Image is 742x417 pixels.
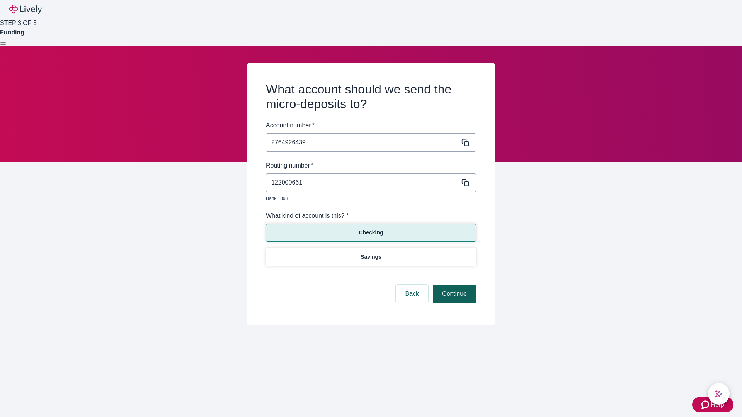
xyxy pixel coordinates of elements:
[715,390,723,398] svg: Lively AI Assistant
[461,139,469,146] svg: Copy to clipboard
[460,137,471,148] button: Copy message content to clipboard
[266,211,349,220] label: What kind of account is this? *
[361,253,381,261] p: Savings
[461,179,469,186] svg: Copy to clipboard
[266,82,476,112] h2: What account should we send the micro-deposits to?
[692,397,733,412] button: Zendesk support iconHelp
[359,229,383,237] p: Checking
[266,248,476,266] button: Savings
[266,121,315,130] label: Account number
[9,5,42,14] img: Lively
[708,383,730,405] button: chat
[266,224,476,242] button: Checking
[266,161,313,170] label: Routing number
[396,285,428,303] button: Back
[433,285,476,303] button: Continue
[460,177,471,188] button: Copy message content to clipboard
[711,400,724,409] span: Help
[266,195,471,202] p: Bank 1898
[701,400,711,409] svg: Zendesk support icon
